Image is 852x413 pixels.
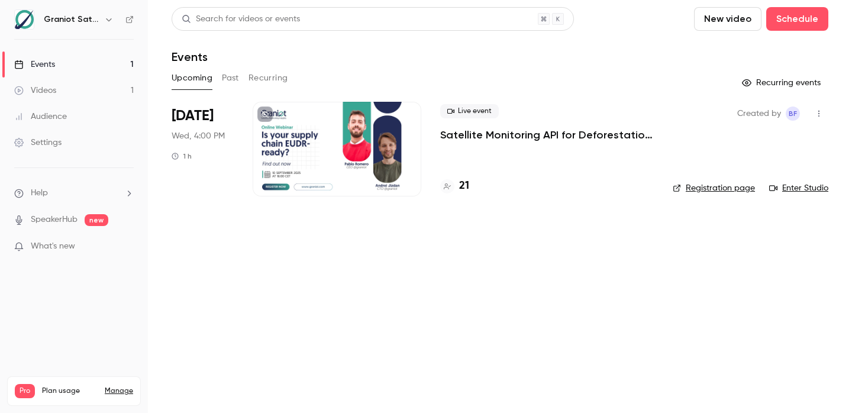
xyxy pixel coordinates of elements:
a: Registration page [673,182,755,194]
div: Sep 10 Wed, 4:00 PM (Europe/Paris) [172,102,234,196]
button: Upcoming [172,69,212,88]
li: help-dropdown-opener [14,187,134,199]
div: 1 h [172,151,192,161]
button: Recurring events [737,73,828,92]
span: Created by [737,107,781,121]
a: 21 [440,178,469,194]
button: Schedule [766,7,828,31]
h4: 21 [459,178,469,194]
div: Settings [14,137,62,149]
span: [DATE] [172,107,214,125]
h6: Graniot Satellite Technologies SL [44,14,99,25]
button: Recurring [248,69,288,88]
div: Videos [14,85,56,96]
button: Past [222,69,239,88]
span: Pro [15,384,35,398]
div: Audience [14,111,67,122]
a: Satellite Monitoring API for Deforestation Verification – EUDR Supply Chains [440,128,654,142]
span: Help [31,187,48,199]
span: Live event [440,104,499,118]
span: new [85,214,108,226]
span: Plan usage [42,386,98,396]
span: Beliza Falcon [786,107,800,121]
span: What's new [31,240,75,253]
button: New video [694,7,761,31]
span: Wed, 4:00 PM [172,130,225,142]
a: Enter Studio [769,182,828,194]
span: BF [789,107,797,121]
h1: Events [172,50,208,64]
a: SpeakerHub [31,214,78,226]
img: Graniot Satellite Technologies SL [15,10,34,29]
a: Manage [105,386,133,396]
div: Search for videos or events [182,13,300,25]
div: Events [14,59,55,70]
